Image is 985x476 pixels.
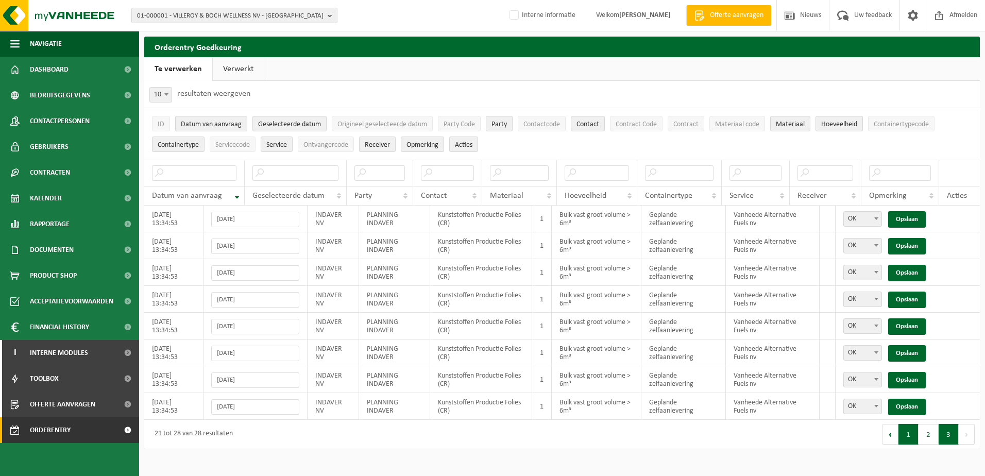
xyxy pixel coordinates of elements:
[726,206,820,232] td: Vanheede Alternative Fuels nv
[532,339,552,366] td: 1
[149,87,172,103] span: 10
[430,232,532,259] td: Kunststoffen Productie Folies (CR)
[177,90,250,98] label: resultaten weergeven
[844,212,881,226] span: OK
[30,185,62,211] span: Kalender
[438,116,481,131] button: Party CodeParty Code: Activate to sort
[844,239,881,253] span: OK
[308,339,359,366] td: INDAVER NV
[571,116,605,131] button: ContactContact: Activate to sort
[532,206,552,232] td: 1
[401,137,444,152] button: OpmerkingOpmerking: Activate to sort
[30,366,59,392] span: Toolbox
[565,192,606,200] span: Hoeveelheid
[30,340,88,366] span: Interne modules
[552,339,641,366] td: Bulk vast groot volume > 6m³
[337,121,427,128] span: Origineel geselecteerde datum
[552,366,641,393] td: Bulk vast groot volume > 6m³
[959,424,975,445] button: Next
[359,286,430,313] td: PLANNING INDAVER
[144,232,203,259] td: [DATE] 13:34:53
[641,393,726,420] td: Geplande zelfaanlevering
[430,366,532,393] td: Kunststoffen Productie Folies (CR)
[616,121,657,128] span: Contract Code
[641,366,726,393] td: Geplande zelfaanlevering
[610,116,663,131] button: Contract CodeContract Code: Activate to sort
[252,192,325,200] span: Geselecteerde datum
[30,160,70,185] span: Contracten
[532,313,552,339] td: 1
[30,82,90,108] span: Bedrijfsgegevens
[532,286,552,313] td: 1
[430,259,532,286] td: Kunststoffen Productie Folies (CR)
[552,286,641,313] td: Bulk vast groot volume > 6m³
[888,399,926,415] a: Opslaan
[843,372,882,387] span: OK
[359,137,396,152] button: ReceiverReceiver: Activate to sort
[152,192,222,200] span: Datum van aanvraag
[430,286,532,313] td: Kunststoffen Productie Folies (CR)
[726,259,820,286] td: Vanheede Alternative Fuels nv
[641,339,726,366] td: Geplande zelfaanlevering
[888,345,926,362] a: Opslaan
[430,206,532,232] td: Kunststoffen Productie Folies (CR)
[455,141,472,149] span: Acties
[359,313,430,339] td: PLANNING INDAVER
[308,366,359,393] td: INDAVER NV
[715,121,759,128] span: Materiaal code
[868,116,935,131] button: ContainertypecodeContainertypecode: Activate to sort
[898,424,919,445] button: 1
[552,232,641,259] td: Bulk vast groot volume > 6m³
[144,366,203,393] td: [DATE] 13:34:53
[816,116,863,131] button: HoeveelheidHoeveelheid: Activate to sort
[844,399,881,414] span: OK
[144,259,203,286] td: [DATE] 13:34:53
[406,141,438,149] span: Opmerking
[843,345,882,361] span: OK
[30,134,69,160] span: Gebruikers
[359,232,430,259] td: PLANNING INDAVER
[686,5,771,26] a: Offerte aanvragen
[843,292,882,307] span: OK
[888,372,926,388] a: Opslaan
[844,319,881,333] span: OK
[30,392,95,417] span: Offerte aanvragen
[844,346,881,360] span: OK
[888,265,926,281] a: Opslaan
[30,237,74,263] span: Documenten
[144,37,980,57] h2: Orderentry Goedkeuring
[726,286,820,313] td: Vanheede Alternative Fuels nv
[30,57,69,82] span: Dashboard
[298,137,354,152] button: OntvangercodeOntvangercode: Activate to sort
[645,192,692,200] span: Containertype
[641,206,726,232] td: Geplande zelfaanlevering
[726,339,820,366] td: Vanheede Alternative Fuels nv
[507,8,575,23] label: Interne informatie
[491,121,507,128] span: Party
[874,121,929,128] span: Containertypecode
[641,232,726,259] td: Geplande zelfaanlevering
[359,339,430,366] td: PLANNING INDAVER
[308,313,359,339] td: INDAVER NV
[490,192,523,200] span: Materiaal
[532,232,552,259] td: 1
[888,211,926,228] a: Opslaan
[776,121,805,128] span: Materiaal
[844,292,881,307] span: OK
[152,137,205,152] button: ContainertypeContainertype: Activate to sort
[158,121,164,128] span: ID
[641,313,726,339] td: Geplande zelfaanlevering
[947,192,967,200] span: Acties
[844,265,881,280] span: OK
[726,232,820,259] td: Vanheede Alternative Fuels nv
[261,137,293,152] button: ServiceService: Activate to sort
[486,116,513,131] button: PartyParty: Activate to sort
[149,425,233,444] div: 21 tot 28 van 28 resultaten
[552,313,641,339] td: Bulk vast groot volume > 6m³
[308,232,359,259] td: INDAVER NV
[843,399,882,414] span: OK
[843,265,882,280] span: OK
[532,259,552,286] td: 1
[144,286,203,313] td: [DATE] 13:34:53
[303,141,348,149] span: Ontvangercode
